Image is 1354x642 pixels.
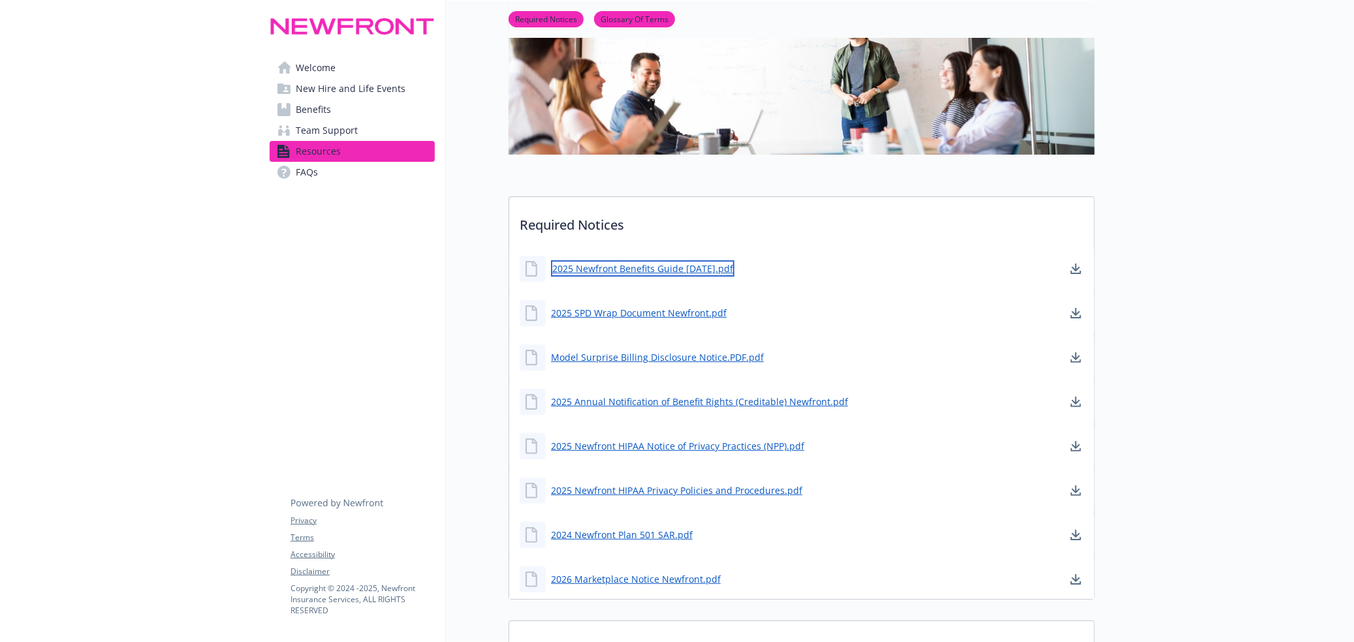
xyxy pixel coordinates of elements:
a: Terms [291,532,434,543]
span: Resources [296,141,341,162]
a: Privacy [291,515,434,527]
span: Benefits [296,99,331,120]
a: Glossary Of Terms [594,12,675,25]
a: Resources [270,141,435,162]
p: Copyright © 2024 - 2025 , Newfront Insurance Services, ALL RIGHTS RESERVED [291,583,434,616]
a: 2024 Newfront Plan 501 SAR.pdf [551,528,693,542]
a: Model Surprise Billing Disclosure Notice.PDF.pdf [551,350,764,364]
a: download document [1068,261,1084,277]
a: download document [1068,438,1084,454]
a: 2026 Marketplace Notice Newfront.pdf [551,572,721,586]
a: FAQs [270,162,435,183]
a: 2025 Annual Notification of Benefit Rights (Creditable) Newfront.pdf [551,395,848,408]
a: 2025 Newfront Benefits Guide [DATE].pdf [551,260,734,277]
a: download document [1068,394,1084,410]
a: Welcome [270,57,435,78]
a: download document [1068,483,1084,498]
a: 2025 SPD Wrap Document Newfront.pdf [551,306,727,320]
a: 2025 Newfront HIPAA Privacy Policies and Procedures.pdf [551,483,802,497]
a: download document [1068,350,1084,365]
a: 2025 Newfront HIPAA Notice of Privacy Practices (NPP).pdf [551,439,804,453]
a: Team Support [270,120,435,141]
a: Accessibility [291,549,434,560]
span: New Hire and Life Events [296,78,405,99]
a: Disclaimer [291,566,434,577]
span: FAQs [296,162,318,183]
a: Required Notices [509,12,584,25]
a: New Hire and Life Events [270,78,435,99]
a: download document [1068,527,1084,543]
span: Team Support [296,120,358,141]
a: Benefits [270,99,435,120]
a: download document [1068,572,1084,587]
p: Required Notices [509,197,1094,245]
a: download document [1068,305,1084,321]
span: Welcome [296,57,336,78]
